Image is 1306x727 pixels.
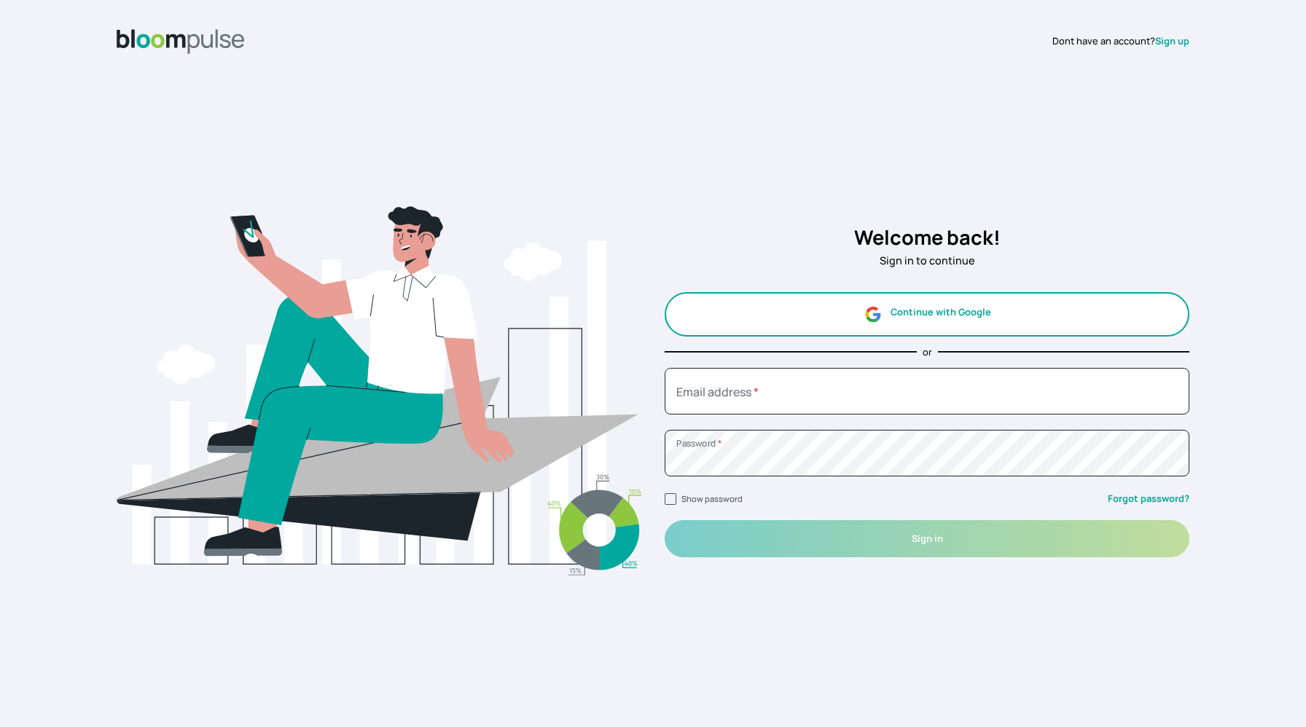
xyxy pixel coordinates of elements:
label: Show password [681,493,743,504]
p: Sign in to continue [665,253,1189,269]
span: Dont have an account? [1052,34,1155,48]
h2: Welcome back! [665,223,1189,253]
img: google.svg [864,305,882,323]
button: Sign in [665,520,1189,557]
a: Sign up [1155,34,1189,47]
a: Forgot password? [1108,492,1189,506]
p: or [923,345,932,359]
img: signin.svg [117,71,641,710]
img: Bloom Logo [117,29,245,54]
button: Continue with Google [665,292,1189,337]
